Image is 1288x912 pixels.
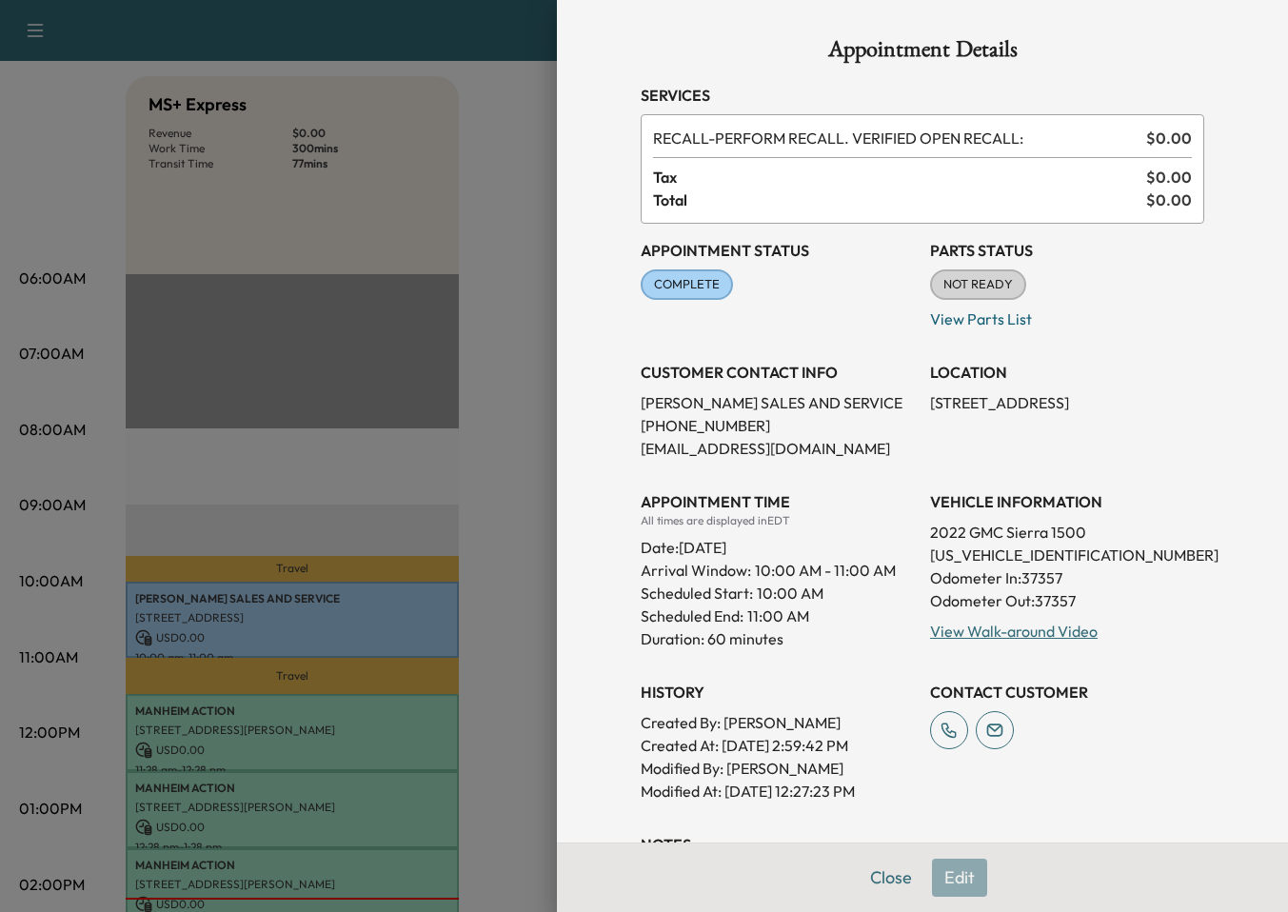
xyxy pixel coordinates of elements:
[641,559,915,582] p: Arrival Window:
[930,544,1204,566] p: [US_VEHICLE_IDENTIFICATION_NUMBER]
[1146,166,1192,188] span: $ 0.00
[930,589,1204,612] p: Odometer Out: 37357
[930,566,1204,589] p: Odometer In: 37357
[757,582,823,605] p: 10:00 AM
[930,300,1204,330] p: View Parts List
[641,391,915,414] p: [PERSON_NAME] SALES AND SERVICE
[641,414,915,437] p: [PHONE_NUMBER]
[641,833,1204,856] h3: NOTES
[641,605,743,627] p: Scheduled End:
[930,681,1204,704] h3: CONTACT CUSTOMER
[641,490,915,513] h3: APPOINTMENT TIME
[641,239,915,262] h3: Appointment Status
[641,361,915,384] h3: CUSTOMER CONTACT INFO
[930,490,1204,513] h3: VEHICLE INFORMATION
[641,437,915,460] p: [EMAIL_ADDRESS][DOMAIN_NAME]
[641,757,915,780] p: Modified By : [PERSON_NAME]
[930,622,1098,641] a: View Walk-around Video
[643,275,731,294] span: COMPLETE
[641,38,1204,69] h1: Appointment Details
[641,582,753,605] p: Scheduled Start:
[930,521,1204,544] p: 2022 GMC Sierra 1500
[1146,188,1192,211] span: $ 0.00
[755,559,896,582] span: 10:00 AM - 11:00 AM
[653,188,1146,211] span: Total
[641,84,1204,107] h3: Services
[747,605,809,627] p: 11:00 AM
[653,127,1139,149] span: PERFORM RECALL. VERIFIED OPEN RECALL:
[653,166,1146,188] span: Tax
[641,734,915,757] p: Created At : [DATE] 2:59:42 PM
[858,859,924,897] button: Close
[1146,127,1192,149] span: $ 0.00
[932,275,1024,294] span: NOT READY
[641,627,915,650] p: Duration: 60 minutes
[641,681,915,704] h3: History
[930,239,1204,262] h3: Parts Status
[930,391,1204,414] p: [STREET_ADDRESS]
[930,361,1204,384] h3: LOCATION
[641,513,915,528] div: All times are displayed in EDT
[641,711,915,734] p: Created By : [PERSON_NAME]
[641,528,915,559] div: Date: [DATE]
[641,780,915,803] p: Modified At : [DATE] 12:27:23 PM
